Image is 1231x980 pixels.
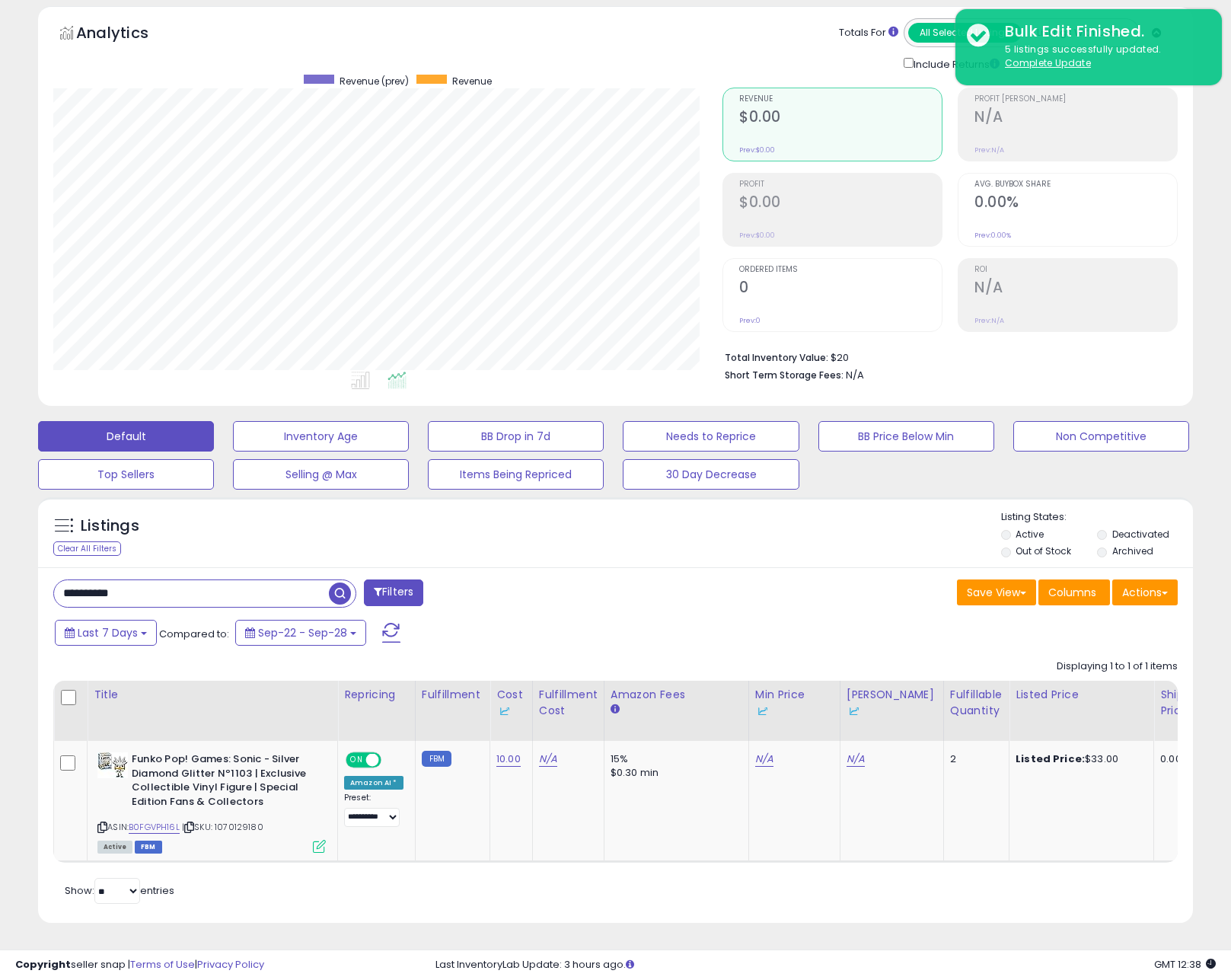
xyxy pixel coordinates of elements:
div: Fulfillment [422,687,483,703]
small: Amazon Fees. [611,703,620,717]
h2: $0.00 [739,108,942,129]
div: Cost [496,687,526,719]
div: $0.30 min [611,766,737,780]
button: Last 7 Days [55,620,157,646]
button: Needs to Reprice [623,421,799,452]
small: Prev: $0.00 [739,145,775,155]
span: Profit [PERSON_NAME] [974,95,1177,104]
div: Last InventoryLab Update: 3 hours ago. [435,958,1216,972]
small: Prev: N/A [974,316,1004,325]
button: Default [38,421,214,452]
span: FBM [135,841,162,854]
button: BB Drop in 7d [428,421,604,452]
span: Avg. Buybox Share [974,180,1177,189]
b: Listed Price: [1016,752,1085,766]
div: Clear All Filters [53,541,121,556]
span: Compared to: [159,627,229,641]
img: 41xJ73D76cL._SL40_.jpg [97,752,128,778]
h2: 0 [739,279,942,299]
div: 0.00 [1160,752,1185,766]
div: 5 listings successfully updated. [993,43,1210,71]
small: Prev: 0.00% [974,231,1011,240]
div: 15% [611,752,737,766]
label: Out of Stock [1016,544,1071,557]
span: Revenue [739,95,942,104]
div: Min Price [755,687,834,719]
div: $33.00 [1016,752,1142,766]
li: $20 [725,347,1166,366]
span: ROI [974,266,1177,274]
h5: Listings [81,516,139,537]
span: Ordered Items [739,266,942,274]
button: Items Being Repriced [428,459,604,490]
button: Top Sellers [38,459,214,490]
span: Revenue [452,75,492,88]
button: Non Competitive [1013,421,1189,452]
a: N/A [847,752,865,767]
span: N/A [846,368,864,382]
label: Deactivated [1112,528,1169,541]
b: Funko Pop! Games: Sonic - Silver Diamond Glitter Nº1103 | Exclusive Collectible Vinyl Figure | Sp... [132,752,317,812]
h2: 0.00% [974,193,1177,214]
span: All listings currently available for purchase on Amazon [97,841,132,854]
span: Show: entries [65,883,174,898]
span: ON [347,754,366,767]
img: InventoryLab Logo [496,704,512,719]
b: Short Term Storage Fees: [725,369,844,381]
span: Revenue (prev) [340,75,409,88]
div: [PERSON_NAME] [847,687,937,719]
span: Last 7 Days [78,625,138,640]
label: Active [1016,528,1044,541]
a: N/A [539,752,557,767]
span: Profit [739,180,942,189]
div: Preset: [344,793,403,827]
div: Fulfillable Quantity [950,687,1003,719]
button: Filters [364,579,423,606]
a: Privacy Policy [197,957,264,972]
button: Columns [1038,579,1110,605]
button: Selling @ Max [233,459,409,490]
label: Archived [1112,544,1153,557]
b: Total Inventory Value: [725,351,828,364]
span: OFF [379,754,403,767]
a: N/A [755,752,773,767]
span: Columns [1048,585,1096,600]
span: 2025-10-7 12:38 GMT [1154,957,1216,972]
div: 2 [950,752,997,766]
img: InventoryLab Logo [847,704,862,719]
h2: $0.00 [739,193,942,214]
button: Save View [957,579,1036,605]
img: InventoryLab Logo [755,704,770,719]
button: 30 Day Decrease [623,459,799,490]
div: Amazon AI * [344,776,403,790]
div: Listed Price [1016,687,1147,703]
div: Amazon Fees [611,687,742,703]
button: BB Price Below Min [818,421,994,452]
div: Fulfillment Cost [539,687,598,719]
a: Terms of Use [130,957,195,972]
a: 10.00 [496,752,521,767]
h2: N/A [974,279,1177,299]
div: ASIN: [97,752,326,851]
span: | SKU: 1070129180 [182,821,263,833]
div: Totals For [839,26,898,40]
div: Some or all of the values in this column are provided from Inventory Lab. [847,703,937,719]
button: Actions [1112,579,1178,605]
small: Prev: $0.00 [739,231,775,240]
div: seller snap | | [15,958,264,972]
div: Include Returns [892,55,1018,72]
strong: Copyright [15,957,71,972]
div: Displaying 1 to 1 of 1 items [1057,659,1178,674]
button: All Selected Listings [908,23,1022,43]
div: Bulk Edit Finished. [993,21,1210,43]
small: Prev: N/A [974,145,1004,155]
button: Inventory Age [233,421,409,452]
h2: N/A [974,108,1177,129]
a: B0FGVPH16L [129,821,180,834]
div: Some or all of the values in this column are provided from Inventory Lab. [755,703,834,719]
div: Title [94,687,331,703]
span: Sep-22 - Sep-28 [258,625,347,640]
u: Complete Update [1005,56,1091,69]
button: Sep-22 - Sep-28 [235,620,366,646]
small: FBM [422,751,451,767]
